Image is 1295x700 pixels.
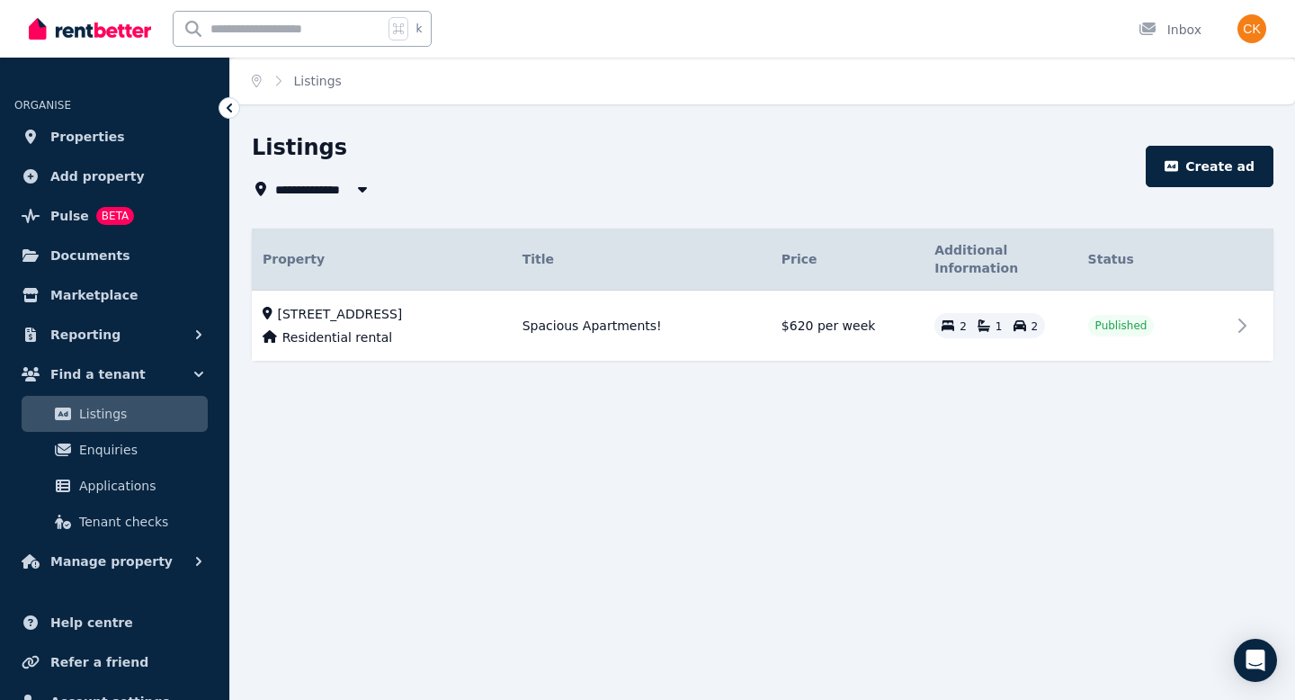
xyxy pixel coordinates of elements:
tr: [STREET_ADDRESS]Residential rentalSpacious Apartments!$620 per week212Published [252,291,1273,362]
span: Title [522,250,554,268]
span: Properties [50,126,125,148]
a: Listings [294,74,342,88]
a: PulseBETA [14,198,215,234]
span: Reporting [50,324,121,346]
div: Inbox [1139,21,1201,39]
span: [STREET_ADDRESS] [278,305,403,323]
span: Spacious Apartments! [522,317,662,335]
span: k [415,22,422,36]
th: Price [771,229,924,291]
button: Create ad [1146,146,1273,187]
th: Property [252,229,512,291]
img: Celine Kaissaris [1237,14,1266,43]
a: Add property [14,158,215,194]
a: Documents [14,238,215,274]
span: 2 [960,320,967,333]
span: Residential rental [282,328,392,346]
img: RentBetter [29,15,151,42]
span: Documents [50,245,130,266]
span: Applications [79,475,201,497]
span: Listings [79,403,201,425]
span: Enquiries [79,439,201,461]
span: Manage property [50,551,173,572]
a: Refer a friend [14,644,215,680]
a: Applications [22,468,208,504]
a: Enquiries [22,432,208,468]
span: Add property [50,166,145,187]
a: Properties [14,119,215,155]
th: Additional Information [924,229,1076,291]
span: Published [1095,319,1148,333]
span: Marketplace [50,284,138,306]
span: Refer a friend [50,651,148,673]
span: 1 [996,320,1003,333]
span: BETA [96,207,134,225]
a: Listings [22,396,208,432]
a: Help centre [14,605,215,641]
td: $620 per week [771,291,924,362]
div: Open Intercom Messenger [1234,639,1277,682]
h1: Listings [252,133,347,162]
th: Status [1077,229,1230,291]
button: Reporting [14,317,215,353]
button: Find a tenant [14,356,215,392]
span: 2 [1032,320,1039,333]
span: Help centre [50,612,133,633]
span: Pulse [50,205,89,227]
span: Find a tenant [50,363,146,385]
button: Manage property [14,543,215,579]
a: Marketplace [14,277,215,313]
nav: Breadcrumb [230,58,363,104]
span: ORGANISE [14,99,71,112]
span: Tenant checks [79,511,201,533]
a: Tenant checks [22,504,208,540]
